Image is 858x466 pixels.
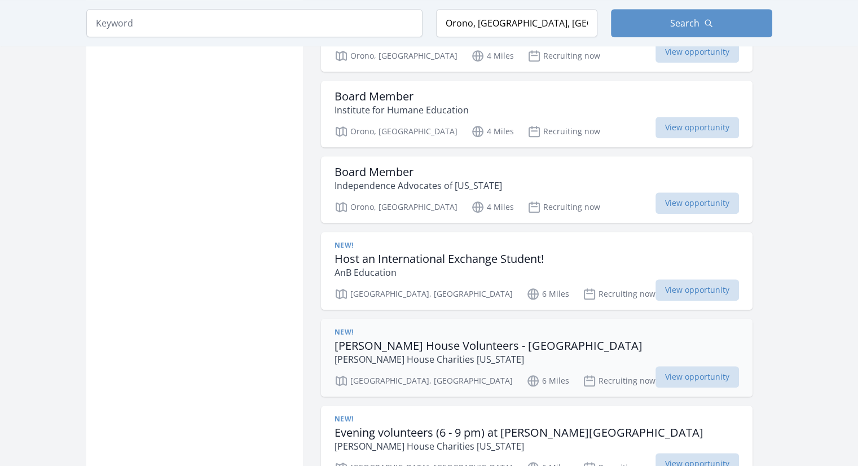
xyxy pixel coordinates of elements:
[527,200,600,214] p: Recruiting now
[335,339,643,353] h3: [PERSON_NAME] House Volunteers - [GEOGRAPHIC_DATA]
[335,49,457,63] p: Orono, [GEOGRAPHIC_DATA]
[655,279,739,301] span: View opportunity
[471,49,514,63] p: 4 Miles
[471,200,514,214] p: 4 Miles
[321,156,753,223] a: Board Member Independence Advocates of [US_STATE] Orono, [GEOGRAPHIC_DATA] 4 Miles Recruiting now...
[335,287,513,301] p: [GEOGRAPHIC_DATA], [GEOGRAPHIC_DATA]
[583,374,655,388] p: Recruiting now
[527,125,600,138] p: Recruiting now
[335,179,502,192] p: Independence Advocates of [US_STATE]
[583,287,655,301] p: Recruiting now
[335,103,469,117] p: Institute for Humane Education
[526,374,569,388] p: 6 Miles
[655,366,739,388] span: View opportunity
[321,81,753,147] a: Board Member Institute for Humane Education Orono, [GEOGRAPHIC_DATA] 4 Miles Recruiting now View ...
[655,117,739,138] span: View opportunity
[321,232,753,310] a: New! Host an International Exchange Student! AnB Education [GEOGRAPHIC_DATA], [GEOGRAPHIC_DATA] 6...
[86,9,423,37] input: Keyword
[526,287,569,301] p: 6 Miles
[335,426,703,439] h3: Evening volunteers (6 - 9 pm) at [PERSON_NAME][GEOGRAPHIC_DATA]
[670,16,699,30] span: Search
[335,200,457,214] p: Orono, [GEOGRAPHIC_DATA]
[335,165,502,179] h3: Board Member
[335,353,643,366] p: [PERSON_NAME] House Charities [US_STATE]
[335,266,544,279] p: AnB Education
[527,49,600,63] p: Recruiting now
[655,192,739,214] span: View opportunity
[335,439,703,453] p: [PERSON_NAME] House Charities [US_STATE]
[471,125,514,138] p: 4 Miles
[335,125,457,138] p: Orono, [GEOGRAPHIC_DATA]
[335,415,354,424] span: New!
[436,9,597,37] input: Location
[655,41,739,63] span: View opportunity
[611,9,772,37] button: Search
[335,252,544,266] h3: Host an International Exchange Student!
[335,328,354,337] span: New!
[335,90,469,103] h3: Board Member
[335,374,513,388] p: [GEOGRAPHIC_DATA], [GEOGRAPHIC_DATA]
[335,241,354,250] span: New!
[321,319,753,397] a: New! [PERSON_NAME] House Volunteers - [GEOGRAPHIC_DATA] [PERSON_NAME] House Charities [US_STATE] ...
